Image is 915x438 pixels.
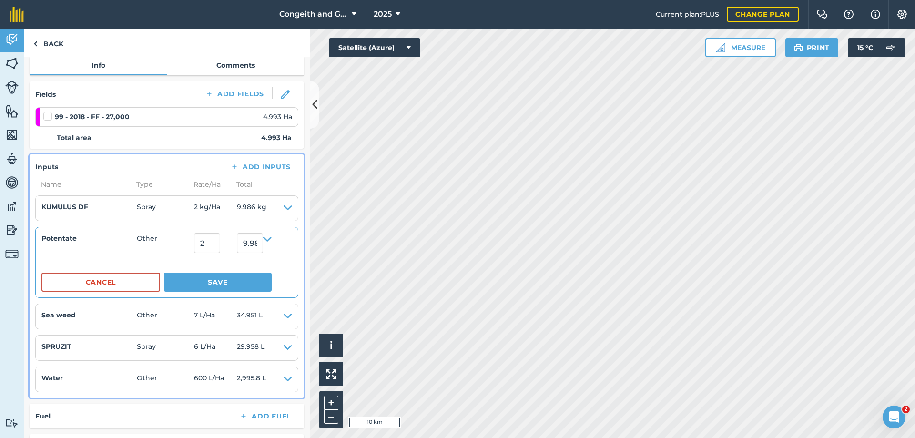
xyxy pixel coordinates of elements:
span: Rate/ Ha [188,179,231,190]
span: 2 [902,406,910,413]
img: svg+xml;base64,PD94bWwgdmVyc2lvbj0iMS4wIiBlbmNvZGluZz0idXRmLTgiPz4KPCEtLSBHZW5lcmF0b3I6IEFkb2JlIE... [5,199,19,214]
span: 2025 [374,9,392,20]
iframe: Intercom live chat [883,406,905,428]
img: svg+xml;base64,PHN2ZyB4bWxucz0iaHR0cDovL3d3dy53My5vcmcvMjAwMC9zdmciIHdpZHRoPSIxNyIgaGVpZ2h0PSIxNy... [871,9,880,20]
span: 4.993 Ha [263,112,292,122]
h4: SPRUZIT [41,341,137,352]
img: svg+xml;base64,PHN2ZyB3aWR0aD0iMTgiIGhlaWdodD0iMTgiIHZpZXdCb3g9IjAgMCAxOCAxOCIgZmlsbD0ibm9uZSIgeG... [281,90,290,99]
a: Change plan [727,7,799,22]
img: fieldmargin Logo [10,7,24,22]
summary: PotentateOther [41,233,272,253]
img: svg+xml;base64,PD94bWwgdmVyc2lvbj0iMS4wIiBlbmNvZGluZz0idXRmLTgiPz4KPCEtLSBHZW5lcmF0b3I6IEFkb2JlIE... [5,247,19,261]
button: – [324,410,338,424]
img: svg+xml;base64,PHN2ZyB4bWxucz0iaHR0cDovL3d3dy53My5vcmcvMjAwMC9zdmciIHdpZHRoPSI5IiBoZWlnaHQ9IjI0Ii... [33,38,38,50]
a: Back [24,29,73,57]
span: Type [131,179,188,190]
button: Cancel [41,273,160,292]
h4: Water [41,373,137,383]
summary: KUMULUS DFSpray2 kg/Ha9.986 kg [41,202,292,215]
span: Spray [137,341,194,355]
a: Info [30,56,167,74]
span: 2 kg / Ha [194,202,237,215]
button: Satellite (Azure) [329,38,420,57]
button: + [324,396,338,410]
span: Other [137,233,194,253]
img: svg+xml;base64,PHN2ZyB4bWxucz0iaHR0cDovL3d3dy53My5vcmcvMjAwMC9zdmciIHdpZHRoPSI1NiIgaGVpZ2h0PSI2MC... [5,128,19,142]
h4: Inputs [35,162,58,172]
button: Print [785,38,839,57]
strong: 99 - 2018 - FF - 27,000 [55,112,130,122]
span: Name [35,179,131,190]
button: 15 °C [848,38,905,57]
img: svg+xml;base64,PD94bWwgdmVyc2lvbj0iMS4wIiBlbmNvZGluZz0idXRmLTgiPz4KPCEtLSBHZW5lcmF0b3I6IEFkb2JlIE... [5,223,19,237]
summary: SPRUZITSpray6 L/Ha29.958 L [41,341,292,355]
h4: Potentate [41,233,137,244]
img: svg+xml;base64,PHN2ZyB4bWxucz0iaHR0cDovL3d3dy53My5vcmcvMjAwMC9zdmciIHdpZHRoPSI1NiIgaGVpZ2h0PSI2MC... [5,56,19,71]
span: Current plan : PLUS [656,9,719,20]
img: svg+xml;base64,PD94bWwgdmVyc2lvbj0iMS4wIiBlbmNvZGluZz0idXRmLTgiPz4KPCEtLSBHZW5lcmF0b3I6IEFkb2JlIE... [881,38,900,57]
span: 29.958 L [237,341,264,355]
img: svg+xml;base64,PHN2ZyB4bWxucz0iaHR0cDovL3d3dy53My5vcmcvMjAwMC9zdmciIHdpZHRoPSIxOSIgaGVpZ2h0PSIyNC... [794,42,803,53]
img: Four arrows, one pointing top left, one top right, one bottom right and the last bottom left [326,369,336,379]
button: Add Inputs [223,160,298,173]
img: svg+xml;base64,PD94bWwgdmVyc2lvbj0iMS4wIiBlbmNvZGluZz0idXRmLTgiPz4KPCEtLSBHZW5lcmF0b3I6IEFkb2JlIE... [5,152,19,166]
span: Other [137,310,194,323]
span: 6 L / Ha [194,341,237,355]
img: A cog icon [896,10,908,19]
span: 7 L / Ha [194,310,237,323]
summary: Sea weedOther7 L/Ha34.951 L [41,310,292,323]
img: svg+xml;base64,PD94bWwgdmVyc2lvbj0iMS4wIiBlbmNvZGluZz0idXRmLTgiPz4KPCEtLSBHZW5lcmF0b3I6IEFkb2JlIE... [5,175,19,190]
img: Two speech bubbles overlapping with the left bubble in the forefront [816,10,828,19]
img: svg+xml;base64,PD94bWwgdmVyc2lvbj0iMS4wIiBlbmNvZGluZz0idXRmLTgiPz4KPCEtLSBHZW5lcmF0b3I6IEFkb2JlIE... [5,418,19,428]
span: Spray [137,202,194,215]
button: i [319,334,343,357]
img: svg+xml;base64,PD94bWwgdmVyc2lvbj0iMS4wIiBlbmNvZGluZz0idXRmLTgiPz4KPCEtLSBHZW5lcmF0b3I6IEFkb2JlIE... [5,32,19,47]
button: Measure [705,38,776,57]
h4: KUMULUS DF [41,202,137,212]
span: 600 L / Ha [194,373,237,386]
h4: Fields [35,89,56,100]
img: svg+xml;base64,PD94bWwgdmVyc2lvbj0iMS4wIiBlbmNvZGluZz0idXRmLTgiPz4KPCEtLSBHZW5lcmF0b3I6IEFkb2JlIE... [5,81,19,94]
span: Congeith and Glaisters [279,9,348,20]
h4: Sea weed [41,310,137,320]
button: Save [164,273,272,292]
img: A question mark icon [843,10,854,19]
span: 2,995.8 L [237,373,266,386]
h4: Fuel [35,411,51,421]
button: Add Fuel [232,409,298,423]
summary: WaterOther600 L/Ha2,995.8 L [41,373,292,386]
a: Comments [167,56,304,74]
button: Add Fields [197,87,272,101]
strong: 4.993 Ha [261,132,292,143]
img: svg+xml;base64,PHN2ZyB4bWxucz0iaHR0cDovL3d3dy53My5vcmcvMjAwMC9zdmciIHdpZHRoPSI1NiIgaGVpZ2h0PSI2MC... [5,104,19,118]
strong: Total area [57,132,91,143]
span: Other [137,373,194,386]
span: 15 ° C [857,38,873,57]
span: 34.951 L [237,310,263,323]
img: Ruler icon [716,43,725,52]
span: Total [231,179,253,190]
span: 9.986 kg [237,202,266,215]
span: i [330,339,333,351]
